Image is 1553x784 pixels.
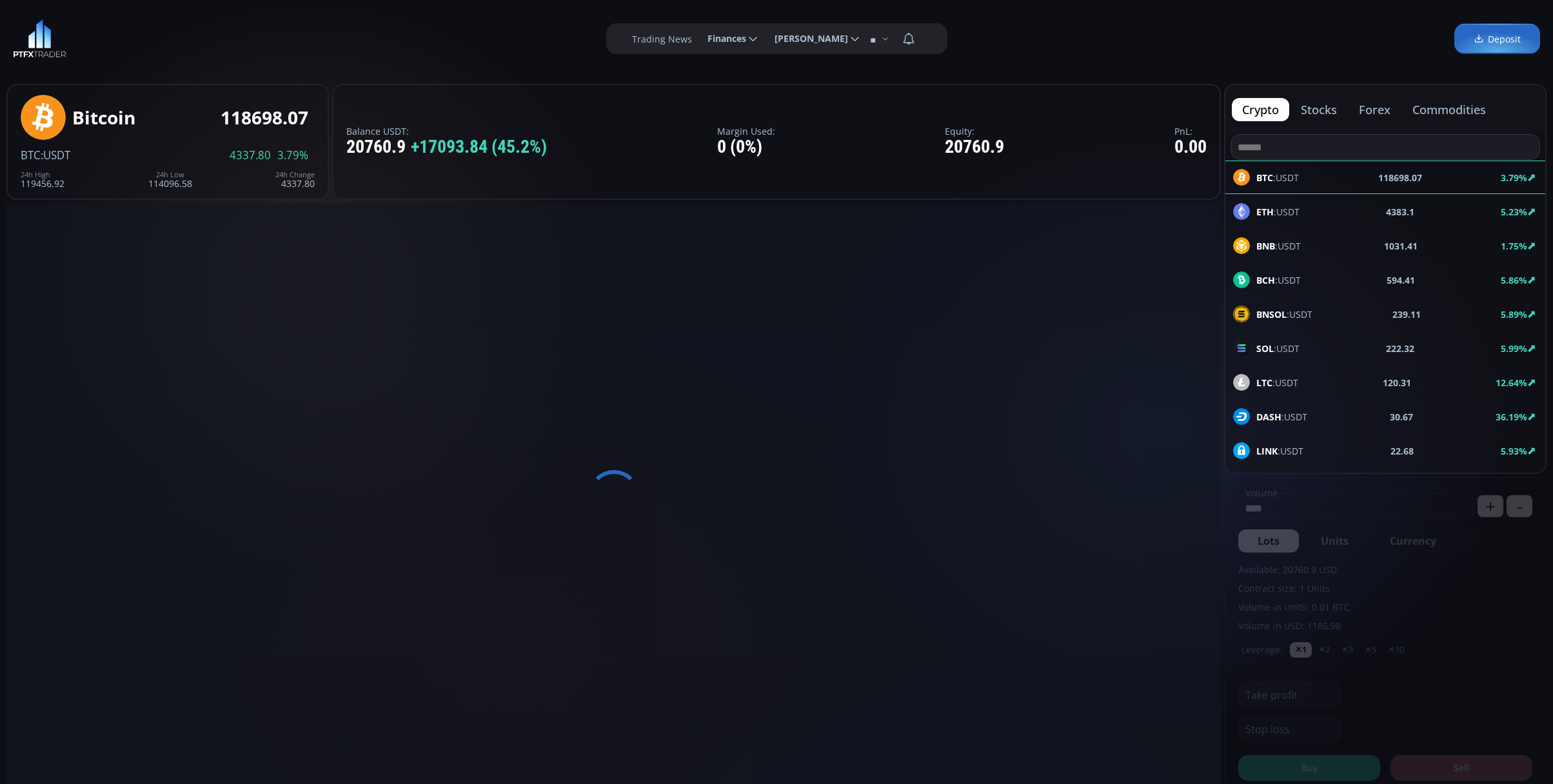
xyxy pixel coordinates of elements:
[277,150,308,161] span: 3.79%
[1474,32,1521,46] span: Deposit
[1496,377,1527,389] b: 12.64%
[1392,308,1421,321] b: 239.11
[1387,273,1415,287] b: 594.41
[1174,137,1207,157] div: 0.00
[230,150,271,161] span: 4337.80
[1174,126,1207,136] label: PnL:
[1256,342,1274,355] b: SOL
[1390,410,1413,424] b: 30.67
[1256,411,1281,423] b: DASH
[1256,445,1278,457] b: LINK
[275,171,315,179] div: 24h Change
[13,19,66,58] img: LOGO
[1384,239,1418,253] b: 1031.41
[1349,98,1401,121] button: forex
[1256,444,1303,458] span: :USDT
[148,171,192,188] div: 114096.58
[1256,239,1301,253] span: :USDT
[1501,240,1527,252] b: 1.75%
[21,171,64,179] div: 24h High
[1501,342,1527,355] b: 5.99%
[1501,274,1527,286] b: 5.86%
[1256,206,1274,218] b: ETH
[275,171,315,188] div: 4337.80
[41,148,70,162] span: :USDT
[1256,308,1287,320] b: BNSOL
[1496,411,1527,423] b: 36.19%
[698,26,746,52] span: Finances
[945,137,1004,157] div: 20760.9
[221,108,308,128] div: 118698.07
[717,126,775,136] label: Margin Used:
[1386,342,1414,355] b: 222.32
[346,126,547,136] label: Balance USDT:
[1256,342,1300,355] span: :USDT
[1390,444,1414,458] b: 22.68
[1291,98,1347,121] button: stocks
[148,171,192,179] div: 24h Low
[1256,410,1307,424] span: :USDT
[1256,308,1312,321] span: :USDT
[1256,273,1301,287] span: :USDT
[1256,377,1272,389] b: LTC
[766,26,848,52] span: [PERSON_NAME]
[411,137,547,157] span: +17093.84 (45.2%)
[1256,240,1275,252] b: BNB
[346,137,547,157] div: 20760.9
[21,148,41,162] span: BTC
[1501,308,1527,320] b: 5.89%
[1232,98,1289,121] button: crypto
[1501,445,1527,457] b: 5.93%
[1383,376,1411,389] b: 120.31
[1402,98,1496,121] button: commodities
[1386,205,1414,219] b: 4383.1
[72,108,135,128] div: Bitcoin
[1501,206,1527,218] b: 5.23%
[945,126,1004,136] label: Equity:
[21,171,64,188] div: 119456.92
[717,137,775,157] div: 0 (0%)
[632,32,692,46] label: Trading News
[1256,274,1275,286] b: BCH
[1256,376,1298,389] span: :USDT
[1256,205,1300,219] span: :USDT
[1454,24,1540,54] a: Deposit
